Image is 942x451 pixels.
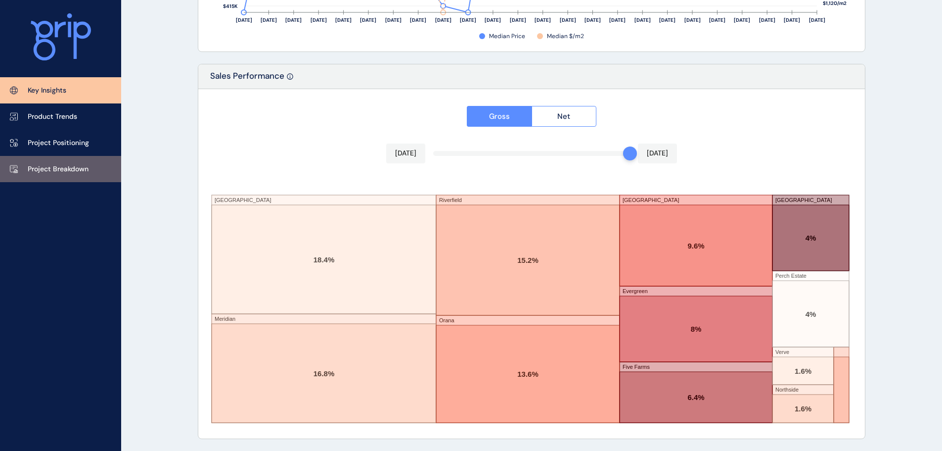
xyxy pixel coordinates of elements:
p: Project Breakdown [28,164,89,174]
p: [DATE] [395,149,416,158]
span: Net [557,111,570,121]
span: Median Price [489,32,525,41]
span: Gross [489,111,510,121]
button: Gross [467,106,532,127]
p: Key Insights [28,86,66,96]
p: [DATE] [647,149,668,158]
span: Median $/m2 [547,32,584,41]
p: Product Trends [28,112,77,122]
p: Sales Performance [210,70,284,89]
p: Project Positioning [28,138,89,148]
button: Net [532,106,597,127]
